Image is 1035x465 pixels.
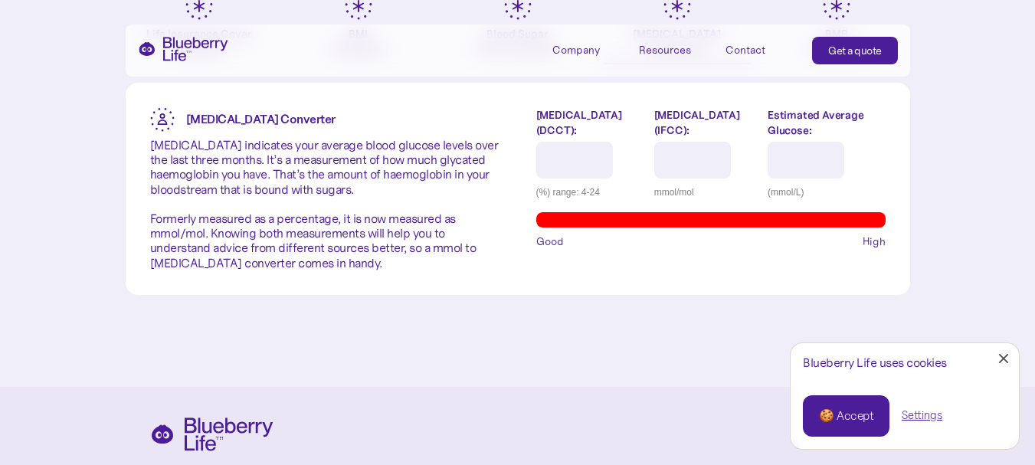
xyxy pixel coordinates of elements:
label: [MEDICAL_DATA] (DCCT): [536,107,643,138]
strong: [MEDICAL_DATA] Converter [186,111,336,126]
div: Contact [725,44,765,57]
span: Good [536,234,564,249]
a: Contact [725,37,794,62]
a: Settings [902,408,942,424]
a: Close Cookie Popup [988,343,1019,374]
div: (mmol/L) [768,185,885,200]
p: [MEDICAL_DATA] indicates your average blood glucose levels over the last three months. It’s a mea... [150,138,499,270]
div: Company [552,37,621,62]
label: [MEDICAL_DATA] (IFCC): [654,107,756,138]
div: (%) range: 4-24 [536,185,643,200]
div: Get a quote [828,43,882,58]
div: 🍪 Accept [819,408,873,424]
a: 🍪 Accept [803,395,889,437]
span: High [863,234,886,249]
div: Resources [639,37,708,62]
div: mmol/mol [654,185,756,200]
div: Close Cookie Popup [1004,359,1004,359]
div: Blueberry Life uses cookies [803,355,1007,370]
a: Get a quote [812,37,898,64]
div: Company [552,44,600,57]
div: Resources [639,44,691,57]
div: Life Insurance Cover Calculator [126,26,273,57]
label: Estimated Average Glucose: [768,107,885,138]
a: home [138,37,228,61]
